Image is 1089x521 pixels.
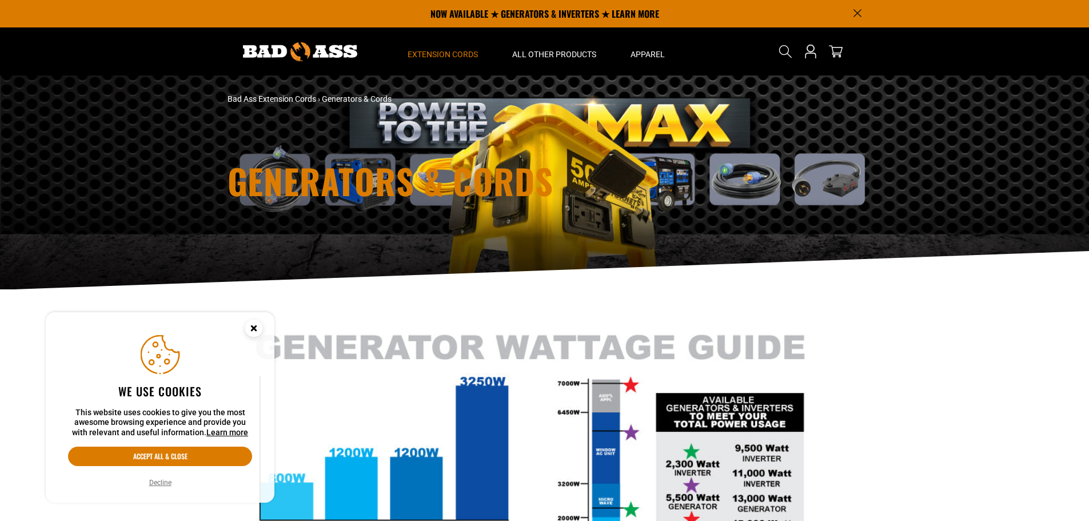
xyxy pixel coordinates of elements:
h2: We use cookies [68,384,252,399]
summary: All Other Products [495,27,613,75]
summary: Apparel [613,27,682,75]
h1: Generators & Cords [228,164,645,198]
button: Decline [146,477,175,488]
button: Accept all & close [68,447,252,466]
a: Bad Ass Extension Cords [228,94,316,104]
a: Learn more [206,428,248,437]
span: Generators & Cords [322,94,392,104]
nav: breadcrumbs [228,93,645,105]
p: This website uses cookies to give you the most awesome browsing experience and provide you with r... [68,408,252,438]
span: All Other Products [512,49,596,59]
span: Extension Cords [408,49,478,59]
summary: Search [776,42,795,61]
span: › [318,94,320,104]
span: Apparel [631,49,665,59]
img: Bad Ass Extension Cords [243,42,357,61]
aside: Cookie Consent [46,312,274,503]
summary: Extension Cords [390,27,495,75]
